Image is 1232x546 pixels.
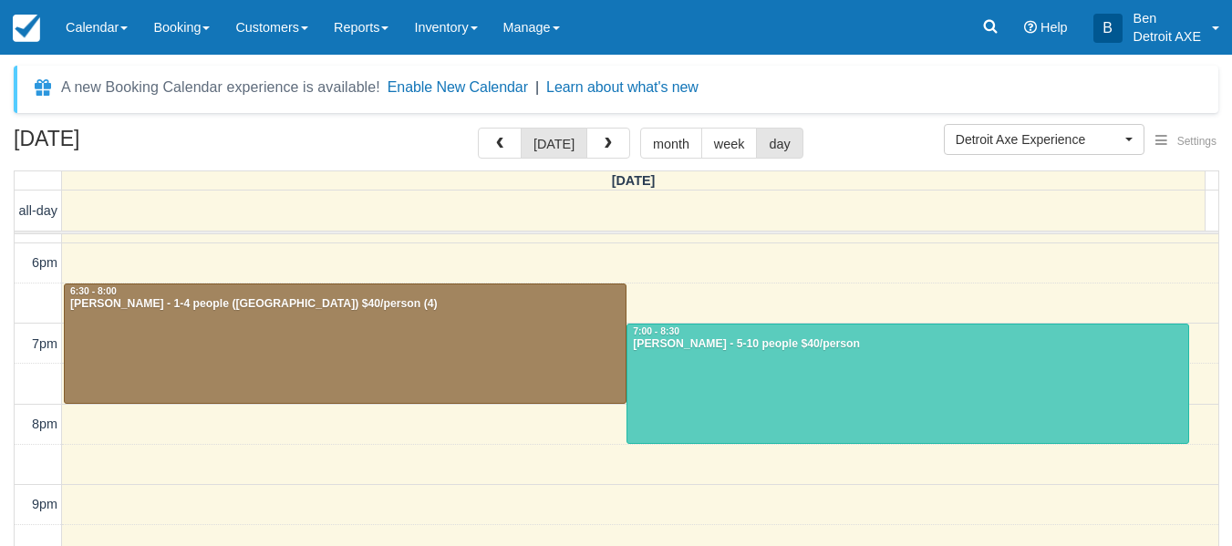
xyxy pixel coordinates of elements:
[32,336,57,351] span: 7pm
[13,15,40,42] img: checkfront-main-nav-mini-logo.png
[956,130,1121,149] span: Detroit Axe Experience
[32,417,57,431] span: 8pm
[701,128,758,159] button: week
[32,255,57,270] span: 6pm
[64,283,626,405] a: 6:30 - 8:00[PERSON_NAME] - 1-4 people ([GEOGRAPHIC_DATA]) $40/person (4)
[632,337,1184,352] div: [PERSON_NAME] - 5-10 people $40/person
[944,124,1144,155] button: Detroit Axe Experience
[1134,9,1201,27] p: Ben
[612,173,656,188] span: [DATE]
[1040,20,1068,35] span: Help
[640,128,702,159] button: month
[626,324,1189,445] a: 7:00 - 8:30[PERSON_NAME] - 5-10 people $40/person
[633,326,679,336] span: 7:00 - 8:30
[546,79,699,95] a: Learn about what's new
[1144,129,1227,155] button: Settings
[521,128,587,159] button: [DATE]
[535,79,539,95] span: |
[1093,14,1123,43] div: B
[69,297,621,312] div: [PERSON_NAME] - 1-4 people ([GEOGRAPHIC_DATA]) $40/person (4)
[70,286,117,296] span: 6:30 - 8:00
[14,128,244,161] h2: [DATE]
[1177,135,1216,148] span: Settings
[61,77,380,98] div: A new Booking Calendar experience is available!
[388,78,528,97] button: Enable New Calendar
[32,497,57,511] span: 9pm
[1134,27,1201,46] p: Detroit AXE
[1024,21,1037,34] i: Help
[19,203,57,218] span: all-day
[756,128,802,159] button: day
